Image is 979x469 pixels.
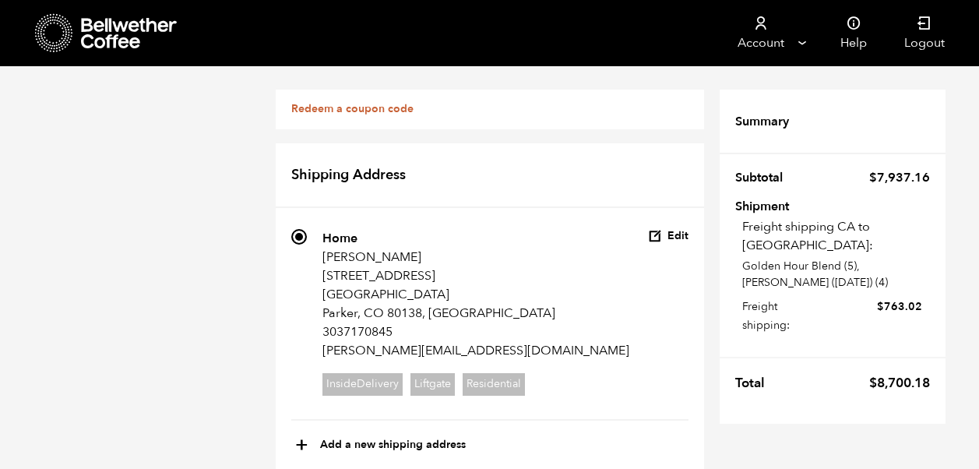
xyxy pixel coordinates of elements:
button: Edit [648,229,688,244]
span: $ [869,374,877,392]
span: Liftgate [410,373,455,396]
p: Parker, CO 80138, [GEOGRAPHIC_DATA] [322,304,629,323]
p: [STREET_ADDRESS] [322,266,629,285]
p: Freight shipping CA to [GEOGRAPHIC_DATA]: [742,217,930,255]
input: Home [PERSON_NAME] [STREET_ADDRESS] [GEOGRAPHIC_DATA] Parker, CO 80138, [GEOGRAPHIC_DATA] 3037170... [291,229,307,245]
a: Redeem a coupon code [291,101,414,116]
bdi: 7,937.16 [869,169,930,186]
strong: Home [322,230,357,247]
span: InsideDelivery [322,373,403,396]
bdi: 763.02 [877,299,922,314]
p: [PERSON_NAME] [322,248,629,266]
span: $ [877,299,884,314]
label: Freight shipping: [742,296,922,335]
button: +Add a new shipping address [295,432,466,459]
p: [PERSON_NAME][EMAIL_ADDRESS][DOMAIN_NAME] [322,341,629,360]
p: Golden Hour Blend (5), [PERSON_NAME] ([DATE]) (4) [742,258,930,291]
th: Shipment [735,200,825,210]
th: Total [735,366,774,400]
th: Summary [735,105,798,138]
bdi: 8,700.18 [869,374,930,392]
span: Residential [463,373,525,396]
th: Subtotal [735,161,792,194]
p: [GEOGRAPHIC_DATA] [322,285,629,304]
h2: Shipping Address [276,143,704,209]
p: 3037170845 [322,323,629,341]
span: $ [869,169,877,186]
span: + [295,432,308,459]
